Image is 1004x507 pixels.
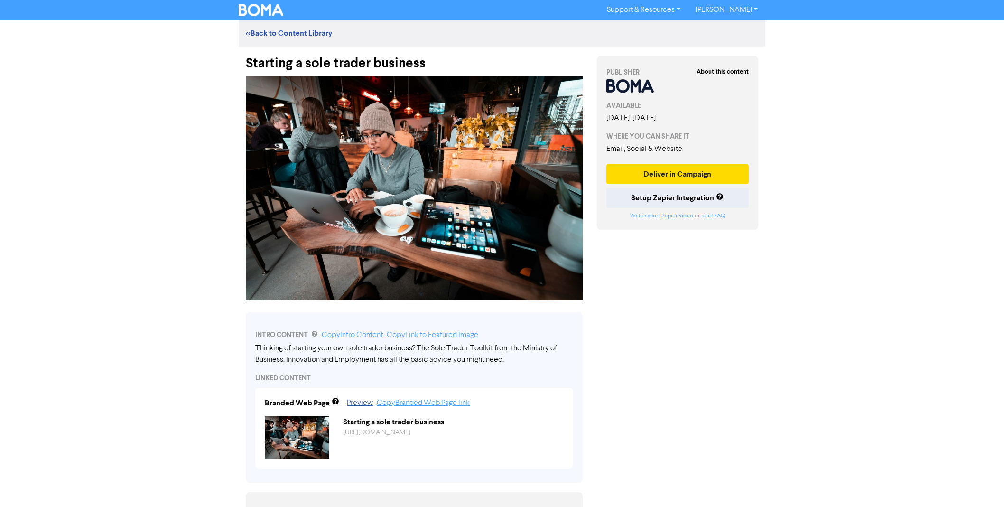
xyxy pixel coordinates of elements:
[688,2,765,18] a: [PERSON_NAME]
[606,67,749,77] div: PUBLISHER
[336,416,571,428] div: Starting a sole trader business
[246,28,332,38] a: <<Back to Content Library
[387,331,478,339] a: Copy Link to Featured Image
[239,4,283,16] img: BOMA Logo
[255,343,573,366] div: Thinking of starting your own sole trader business? The Sole Trader Toolkit from the Ministry of ...
[606,113,749,124] div: [DATE] - [DATE]
[377,399,470,407] a: Copy Branded Web Page link
[246,47,583,71] div: Starting a sole trader business
[697,68,749,75] strong: About this content
[606,164,749,184] button: Deliver in Campaign
[255,329,573,341] div: INTRO CONTENT
[336,428,571,438] div: https://public2.bomamarketing.com/cp/2ECVAtSAvizQjwoJWiAtXx?sa=qM8LhZFb
[265,397,330,409] div: Branded Web Page
[606,143,749,155] div: Email, Social & Website
[701,213,725,219] a: read FAQ
[322,331,383,339] a: Copy Intro Content
[606,212,749,220] div: or
[255,373,573,383] div: LINKED CONTENT
[606,188,749,208] button: Setup Zapier Integration
[343,429,410,436] a: [URL][DOMAIN_NAME]
[599,2,688,18] a: Support & Resources
[347,399,373,407] a: Preview
[606,101,749,111] div: AVAILABLE
[606,131,749,141] div: WHERE YOU CAN SHARE IT
[630,213,693,219] a: Watch short Zapier video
